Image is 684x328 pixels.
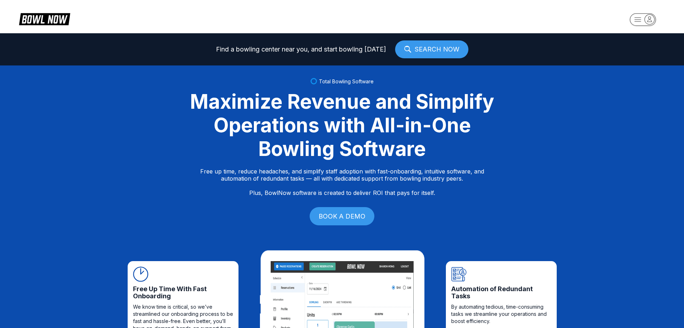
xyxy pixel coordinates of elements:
span: Total Bowling Software [319,78,374,84]
span: By automating tedious, time-consuming tasks we streamline your operations and boost efficiency. [451,303,551,325]
div: Maximize Revenue and Simplify Operations with All-in-One Bowling Software [181,90,503,161]
span: Free Up Time With Fast Onboarding [133,285,233,300]
a: BOOK A DEMO [310,207,374,225]
span: Automation of Redundant Tasks [451,285,551,300]
span: Find a bowling center near you, and start bowling [DATE] [216,46,386,53]
a: SEARCH NOW [395,40,468,58]
p: Free up time, reduce headaches, and simplify staff adoption with fast-onboarding, intuitive softw... [200,168,484,196]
